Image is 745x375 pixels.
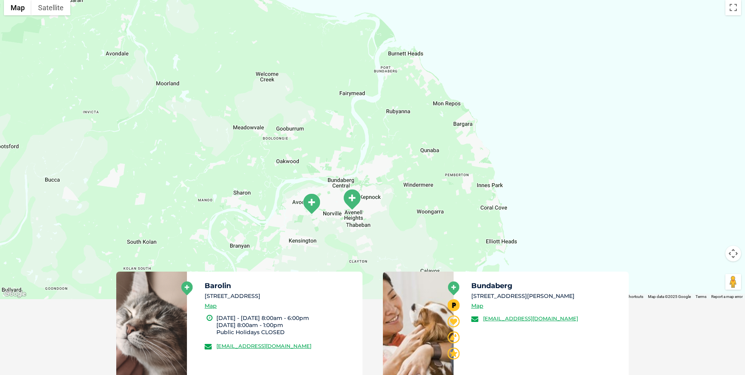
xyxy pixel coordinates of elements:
button: Drag Pegman onto the map to open Street View [725,274,741,290]
li: [STREET_ADDRESS][PERSON_NAME] [471,292,622,300]
span: Map data ©2025 Google [648,294,691,299]
a: [EMAIL_ADDRESS][DOMAIN_NAME] [483,315,578,322]
a: Terms (opens in new tab) [696,294,707,299]
h5: Bundaberg [471,282,622,289]
a: Report a map error [711,294,743,299]
div: Bundaberg [302,193,321,215]
a: Map [205,301,217,311]
a: Open this area in Google Maps (opens a new window) [2,289,28,299]
h5: Barolin [205,282,355,289]
li: [DATE] - [DATE] 8:00am - 6:00pm [DATE] 8:00am - 1:00pm ﻿Public Holidays ﻿CLOSED [216,314,355,336]
img: Google [2,289,28,299]
button: Map camera controls [725,246,741,261]
a: Map [471,301,483,311]
li: [STREET_ADDRESS] [205,292,355,300]
a: [EMAIL_ADDRESS][DOMAIN_NAME] [216,343,311,349]
div: Barolin [342,189,362,210]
